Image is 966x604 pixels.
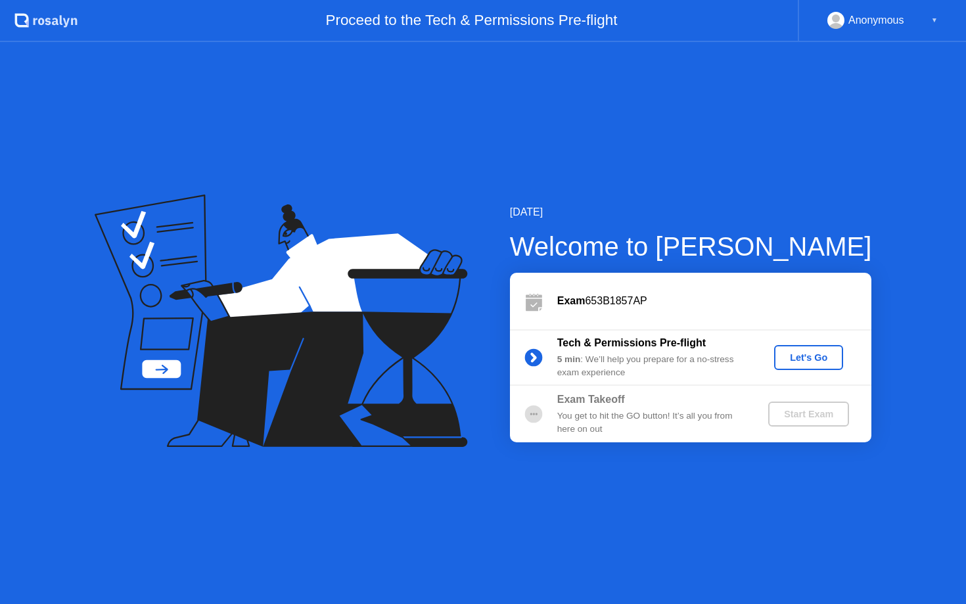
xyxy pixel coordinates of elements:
[779,352,838,363] div: Let's Go
[768,402,849,427] button: Start Exam
[557,295,586,306] b: Exam
[848,12,904,29] div: Anonymous
[773,409,844,419] div: Start Exam
[557,293,871,309] div: 653B1857AP
[557,409,747,436] div: You get to hit the GO button! It’s all you from here on out
[510,204,872,220] div: [DATE]
[557,337,706,348] b: Tech & Permissions Pre-flight
[557,394,625,405] b: Exam Takeoff
[931,12,938,29] div: ▼
[557,353,747,380] div: : We’ll help you prepare for a no-stress exam experience
[510,227,872,266] div: Welcome to [PERSON_NAME]
[774,345,843,370] button: Let's Go
[557,354,581,364] b: 5 min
